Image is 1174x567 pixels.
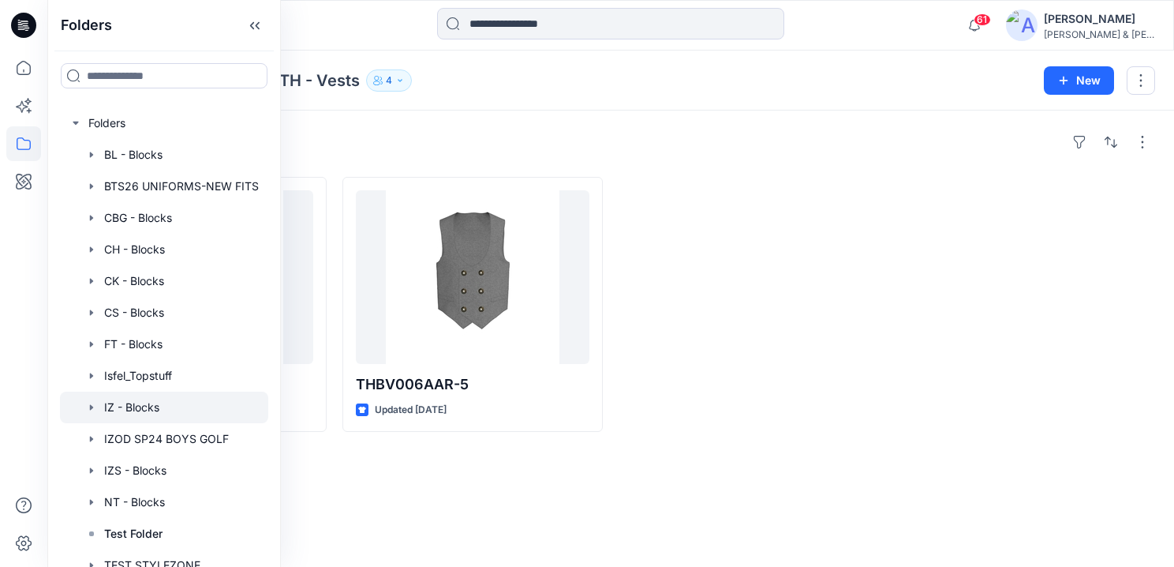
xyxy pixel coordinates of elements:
[356,190,589,364] a: THBV006AAR-5
[386,72,392,89] p: 4
[375,402,447,419] p: Updated [DATE]
[1006,9,1038,41] img: avatar
[1044,28,1154,40] div: [PERSON_NAME] & [PERSON_NAME]
[974,13,991,26] span: 61
[1044,66,1114,95] button: New
[356,374,589,396] p: THBV006AAR-5
[366,69,412,92] button: 4
[104,524,163,543] p: Test Folder
[279,69,360,92] p: TH - Vests
[1044,9,1154,28] div: [PERSON_NAME]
